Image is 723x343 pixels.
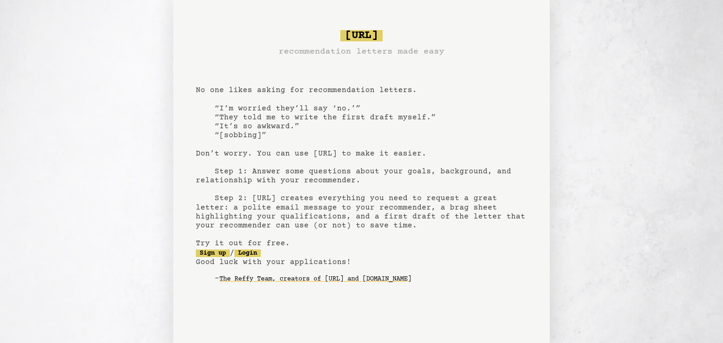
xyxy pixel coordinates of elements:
[196,26,527,302] pre: No one likes asking for recommendation letters. “I’m worried they’ll say ‘no.’” “They told me to ...
[234,249,261,257] a: Login
[279,45,444,58] h3: recommendation letters made easy
[219,272,411,287] a: The Reffy Team, creators of [URL] and [DOMAIN_NAME]
[340,30,383,41] span: [URL]
[196,249,230,257] a: Sign up
[215,274,527,284] div: -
